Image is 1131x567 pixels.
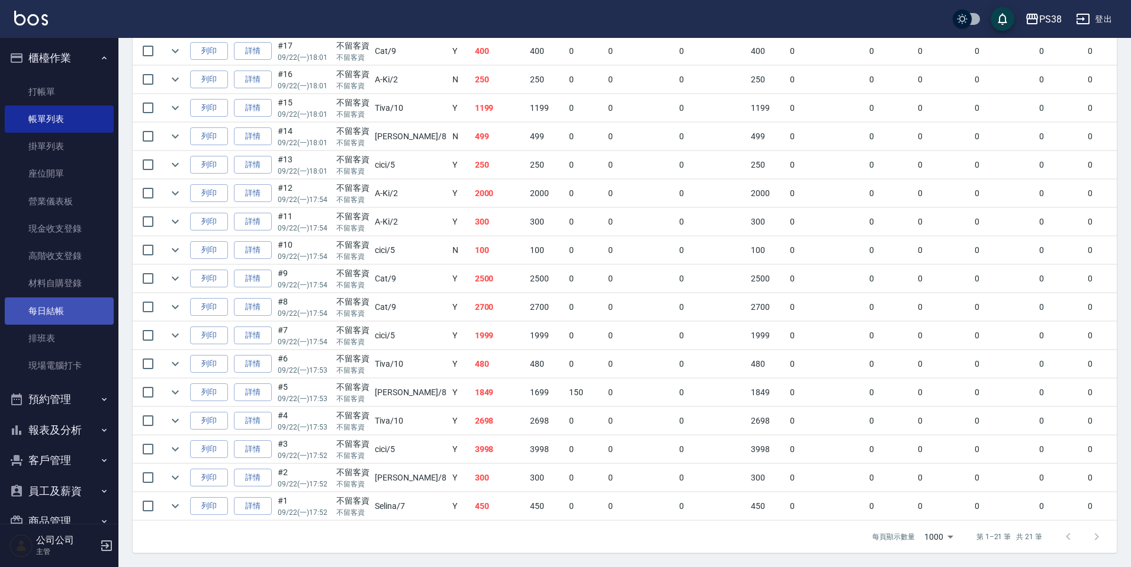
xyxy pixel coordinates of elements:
td: 0 [972,350,1037,378]
td: Y [449,379,472,406]
p: 09/22 (一) 18:01 [278,166,330,177]
button: 登出 [1071,8,1117,30]
td: 0 [676,208,748,236]
div: 不留客資 [336,153,369,166]
div: 不留客資 [336,353,369,365]
button: expand row [166,270,184,287]
td: #5 [275,379,333,406]
td: 0 [605,208,677,236]
td: 0 [787,265,866,293]
td: [PERSON_NAME] /8 [372,123,449,150]
td: 0 [566,94,605,122]
button: expand row [166,99,184,117]
td: 0 [866,37,915,65]
p: 09/22 (一) 17:54 [278,308,330,319]
td: 0 [915,37,972,65]
td: 0 [605,94,677,122]
td: 0 [566,208,605,236]
td: 100 [748,236,787,264]
button: 列印 [190,241,228,260]
td: 2700 [748,293,787,321]
td: 0 [915,208,972,236]
p: 主管 [36,546,97,557]
td: 0 [605,379,677,406]
td: 0 [787,123,866,150]
td: 0 [787,350,866,378]
td: N [449,236,472,264]
td: 0 [1036,350,1085,378]
td: 0 [915,236,972,264]
p: 09/22 (一) 17:53 [278,365,330,376]
td: Y [449,180,472,207]
td: Y [449,37,472,65]
td: 0 [605,293,677,321]
div: 不留客資 [336,296,369,308]
td: Y [449,350,472,378]
td: 0 [676,293,748,321]
td: #10 [275,236,333,264]
p: 不留客資 [336,52,369,63]
button: 列印 [190,156,228,174]
td: Tiva /10 [372,350,449,378]
a: 掛單列表 [5,133,114,160]
button: 列印 [190,184,228,203]
td: 400 [472,37,528,65]
td: 400 [748,37,787,65]
td: Tiva /10 [372,94,449,122]
td: [PERSON_NAME] /8 [372,379,449,406]
td: 0 [1036,151,1085,179]
td: 0 [676,37,748,65]
a: 帳單列表 [5,105,114,133]
p: 09/22 (一) 17:54 [278,337,330,347]
td: 2700 [472,293,528,321]
td: Cat /9 [372,265,449,293]
td: 2700 [527,293,566,321]
div: 不留客資 [336,210,369,223]
a: 詳情 [234,383,272,402]
td: 0 [915,123,972,150]
td: 2500 [527,265,566,293]
td: 0 [972,123,1037,150]
button: expand row [166,355,184,373]
button: 列印 [190,127,228,146]
button: 列印 [190,42,228,60]
td: 0 [1036,322,1085,350]
td: 0 [1036,123,1085,150]
td: N [449,66,472,94]
td: 1999 [748,322,787,350]
button: save [991,7,1014,31]
td: 0 [866,151,915,179]
td: 0 [676,265,748,293]
td: 0 [866,293,915,321]
td: 0 [605,322,677,350]
td: 0 [866,66,915,94]
button: expand row [166,298,184,316]
td: 0 [866,94,915,122]
button: PS38 [1020,7,1066,31]
td: 0 [972,265,1037,293]
td: 0 [866,208,915,236]
td: 0 [915,322,972,350]
td: 480 [748,350,787,378]
td: 0 [915,94,972,122]
div: 不留客資 [336,324,369,337]
button: expand row [166,213,184,230]
td: 0 [676,94,748,122]
td: Y [449,322,472,350]
td: 0 [566,66,605,94]
a: 詳情 [234,440,272,459]
a: 營業儀表板 [5,188,114,215]
td: 0 [566,350,605,378]
td: 0 [605,236,677,264]
button: expand row [166,412,184,430]
p: 不留客資 [336,365,369,376]
td: 0 [866,180,915,207]
button: expand row [166,156,184,174]
td: 0 [915,265,972,293]
a: 詳情 [234,326,272,345]
div: 1000 [920,521,958,553]
p: 不留客資 [336,223,369,233]
td: Y [449,265,472,293]
p: 09/22 (一) 18:01 [278,109,330,120]
td: 0 [972,236,1037,264]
